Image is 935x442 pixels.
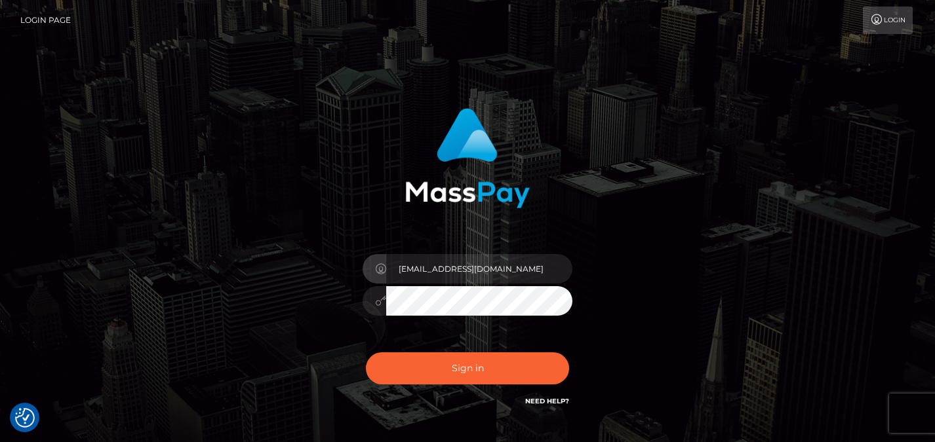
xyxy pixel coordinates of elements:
input: Username... [386,254,572,284]
button: Consent Preferences [15,408,35,428]
img: MassPay Login [405,108,530,208]
a: Login [863,7,913,34]
img: Revisit consent button [15,408,35,428]
a: Login Page [20,7,71,34]
button: Sign in [366,352,569,384]
a: Need Help? [525,397,569,405]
